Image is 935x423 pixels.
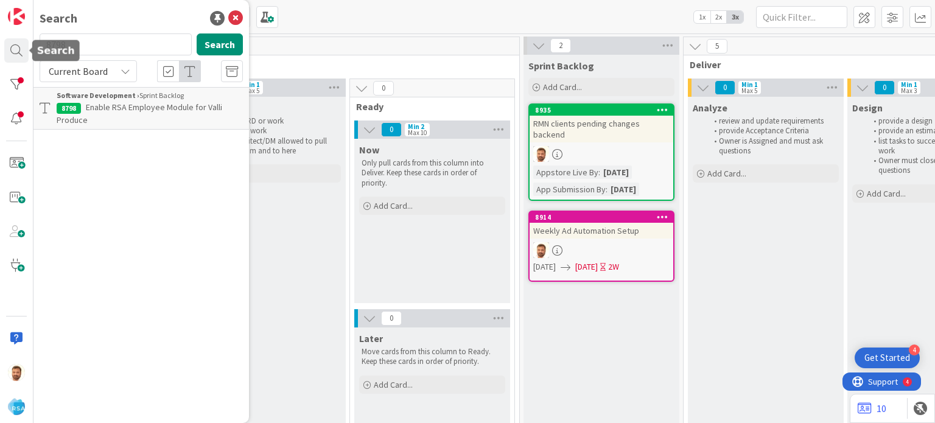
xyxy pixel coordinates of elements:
div: Min 1 [243,82,260,88]
span: 0 [381,311,402,326]
span: Add Card... [707,168,746,179]
p: Only pull cards from this column into Deliver. Keep these cards in order of priority. [362,158,503,188]
div: 8798 [57,103,81,114]
div: AS [530,242,673,258]
span: Discover [192,58,504,71]
div: Max 3 [901,88,917,94]
span: 0 [373,81,394,96]
li: define BRD or work [209,116,339,126]
span: Support [26,2,55,16]
div: [DATE] [600,166,632,179]
span: Enable RSA Employee Module for Valli Produce [57,102,222,125]
div: Search [40,9,77,27]
div: RMN clients pending changes backend [530,116,673,142]
span: [DATE] [533,260,556,273]
span: Sprint Backlog [528,60,594,72]
span: Design [852,102,883,114]
input: Search for title... [40,33,192,55]
span: Now [359,144,379,156]
span: Current Board [49,65,108,77]
div: Weekly Ad Automation Setup [530,223,673,239]
span: 0 [715,80,735,95]
div: Sprint Backlog [57,90,243,101]
a: 8914Weekly Ad Automation SetupAS[DATE][DATE]2W [528,211,674,282]
img: AS [533,242,549,258]
span: : [606,183,608,196]
div: Min 1 [901,82,917,88]
li: provide Acceptance Criteria [707,126,837,136]
div: Max 5 [741,88,757,94]
span: 5 [707,39,727,54]
span: 3x [727,11,743,23]
img: Visit kanbanzone.com [8,8,25,25]
span: Add Card... [867,188,906,199]
a: Software Development ›Sprint Backlog8798Enable RSA Employee Module for Valli Produce [33,87,249,130]
div: 8914 [535,213,673,222]
span: 2 [550,38,571,53]
a: 8935RMN clients pending changes backendASAppstore Live By:[DATE]App Submission By:[DATE] [528,103,674,201]
div: 8935 [535,106,673,114]
li: review and update requirements [707,116,837,126]
div: Min 2 [408,124,424,130]
div: Min 1 [741,82,758,88]
span: [DATE] [575,260,598,273]
span: Ready [356,100,499,113]
img: AS [533,146,549,162]
b: Software Development › [57,91,139,100]
div: App Submission By [533,183,606,196]
span: 2x [710,11,727,23]
span: Later [359,332,383,344]
div: [DATE] [608,183,639,196]
div: 8935RMN clients pending changes backend [530,105,673,142]
div: Appstore Live By [533,166,598,179]
span: : [598,166,600,179]
li: Owner is Assigned and must ask questions [707,136,837,156]
div: AS [530,146,673,162]
span: Analyze [693,102,727,114]
div: Max 10 [408,130,427,136]
div: 8935 [530,105,673,116]
span: 0 [874,80,895,95]
img: AS [8,364,25,381]
div: 4 [63,5,66,15]
span: 0 [381,122,402,137]
input: Quick Filter... [756,6,847,28]
a: 10 [858,401,886,416]
div: 8914Weekly Ad Automation Setup [530,212,673,239]
span: Add Card... [374,379,413,390]
button: Search [197,33,243,55]
div: Open Get Started checklist, remaining modules: 4 [855,348,920,368]
span: 1x [694,11,710,23]
img: avatar [8,398,25,415]
span: Add Card... [374,200,413,211]
span: Add Card... [543,82,582,93]
li: Approve work [209,126,339,136]
p: Move cards from this column to Ready. Keep these cards in order of priority. [362,347,503,367]
div: Max 5 [243,88,259,94]
div: 4 [909,344,920,355]
li: PO/Architect/DM allowed to pull cards from and to here [209,136,339,156]
div: 2W [608,260,619,273]
div: 8914 [530,212,673,223]
h5: Search [37,45,75,57]
div: Get Started [864,352,910,364]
